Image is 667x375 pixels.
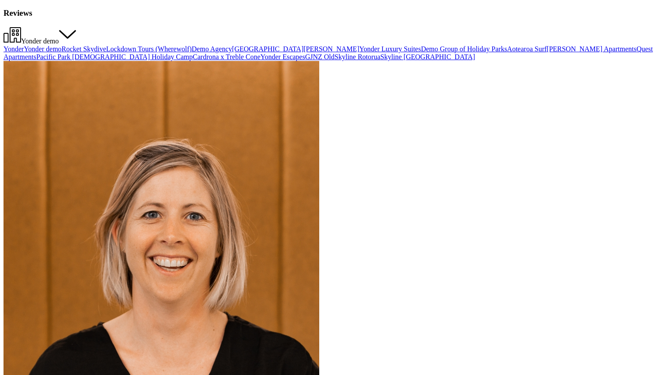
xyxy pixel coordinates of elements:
[4,45,653,61] a: Quest Apartments
[359,45,421,53] a: Yonder Luxury Suites
[380,53,475,61] a: Skyline [GEOGRAPHIC_DATA]
[335,53,380,61] a: Skyline Rotorua
[507,45,546,53] a: Aotearoa Surf
[21,37,59,45] span: Yonder demo
[305,53,335,61] a: GJNZ Old
[106,45,192,53] a: Lockdown Tours (Wherewolf)
[4,8,663,18] h3: Reviews
[421,45,507,53] a: Demo Group of Holiday Parks
[260,53,305,61] a: Yonder Escapes
[4,45,24,53] a: Yonder
[303,45,359,53] a: [PERSON_NAME]
[24,45,61,53] a: Yonder demo
[36,53,193,61] a: Pacific Park [DEMOGRAPHIC_DATA] Holiday Camp
[61,45,106,53] a: Rocket Skydive
[192,45,232,53] a: Demo Agency
[547,45,637,53] a: [PERSON_NAME] Apartments
[193,53,260,61] a: Cardrona x Treble Cone
[232,45,303,53] a: [GEOGRAPHIC_DATA]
